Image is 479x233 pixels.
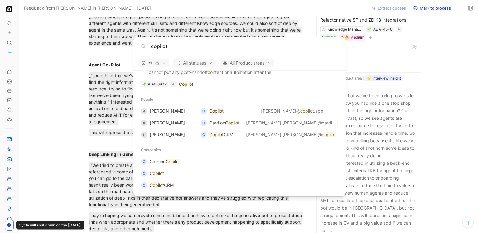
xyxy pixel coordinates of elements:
mark: copilot [322,132,336,137]
a: 🌱ADA-6802Copilot [136,78,343,90]
span: [PERSON_NAME] [150,132,185,137]
span: [PERSON_NAME].[PERSON_NAME]@ [246,132,322,137]
button: L[PERSON_NAME]CCopilotCRM[PERSON_NAME].[PERSON_NAME]@copilot[DOMAIN_NAME] [136,129,343,141]
button: A[PERSON_NAME]CCopilot[PERSON_NAME]@copilot.app [136,105,343,117]
input: Type a command or search anything [151,42,338,50]
span: [PERSON_NAME].[PERSON_NAME]@cardion [246,120,337,125]
span: All statuses [176,59,213,67]
mark: Copilot [225,120,239,125]
button: CCopilotCRM [136,179,343,191]
div: A [141,108,147,114]
button: CCopilot [136,167,343,179]
mark: Copilot [209,108,224,114]
mark: copilot [300,108,314,114]
span: .app [314,108,323,114]
div: C [141,158,147,165]
mark: Copilot [209,132,224,137]
img: 🌱 [142,82,146,86]
button: K[PERSON_NAME]CCardionCopilot[PERSON_NAME].[PERSON_NAME]@cardioncopilot [136,117,343,129]
div: C [201,132,207,138]
span: CRM [164,182,174,188]
div: L [141,132,147,138]
span: [PERSON_NAME] [150,108,185,114]
div: C [201,108,207,114]
button: All statuses [173,59,216,67]
mark: Copilot [150,182,164,188]
button: All Product areas [220,59,274,67]
div: Companies [133,144,346,156]
span: [PERSON_NAME] [150,120,185,125]
button: CCardionCopilot [136,156,343,167]
span: [PERSON_NAME]@ [261,108,300,114]
span: CRM [224,132,233,137]
span: All Product areas [222,59,271,67]
mark: Copilot [150,171,164,176]
p: cannot put any post-handoff ntent or automation after the [138,69,341,78]
span: Cardion [150,159,166,164]
div: K [141,120,147,126]
mark: co [208,70,213,75]
div: ADA-6802 [148,81,167,87]
mark: Copilot [166,159,180,164]
div: C [201,120,207,126]
mark: copilot [337,120,351,125]
div: People [133,94,346,105]
mark: Copilot [179,81,193,87]
span: Cardion [209,120,225,125]
div: C [141,182,147,188]
div: C [141,170,147,177]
